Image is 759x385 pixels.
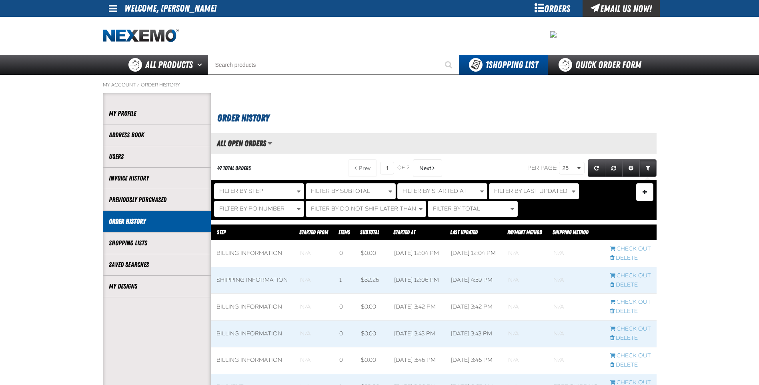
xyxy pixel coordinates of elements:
td: [DATE] 3:43 PM [445,321,503,347]
span: 25 [563,164,575,172]
nav: Breadcrumbs [103,82,657,88]
a: Address Book [109,130,205,140]
a: Order History [141,82,180,88]
a: Continue checkout started from [610,299,651,306]
a: My Profile [109,109,205,118]
td: [DATE] 4:59 PM [445,267,503,294]
span: Shipping Method [553,229,589,235]
td: $0.00 [355,240,389,267]
span: Filter By Subtotal [311,188,370,195]
a: Quick Order Form [548,55,656,75]
td: Blank [548,321,605,347]
input: Search [208,55,459,75]
button: Filter By PO Number [214,201,304,217]
a: Subtotal [360,229,379,235]
td: Blank [503,321,548,347]
button: Start Searching [439,55,459,75]
span: Shopping List [485,59,538,70]
td: 0 [334,347,355,374]
a: Started At [393,229,415,235]
span: Filter By PO Number [219,205,284,212]
img: Nexemo logo [103,29,179,43]
td: Blank [503,267,548,294]
td: Blank [294,294,334,321]
a: Users [109,152,205,161]
td: Blank [503,347,548,374]
span: Filter By Step [219,188,263,195]
span: / [137,82,140,88]
a: Shopping Lists [109,239,205,248]
td: [DATE] 3:43 PM [389,321,446,347]
td: 0 [334,294,355,321]
button: Filter By Step [214,183,304,199]
a: Delete checkout started from [610,335,651,342]
td: Blank [503,294,548,321]
a: Previously Purchased [109,195,205,205]
td: 0 [334,321,355,347]
span: Manage Filters [643,192,647,194]
button: Manage grid views. Current view is All Open Orders [267,136,272,150]
a: Expand or Collapse Grid Settings [622,159,640,177]
td: Blank [294,347,334,374]
a: My Account [103,82,136,88]
button: Filter By Do Not Ship Later Than [306,201,426,217]
a: Delete checkout started from [610,308,651,315]
a: Delete checkout started from [610,361,651,369]
a: My Designs [109,282,205,291]
strong: 1 [485,59,489,70]
span: Filter By Total [433,205,480,212]
span: Step [217,229,226,235]
span: Next Page [419,165,431,171]
a: Continue checkout started from [610,352,651,360]
img: bcb0fb6b68f42f21e2a78dd92242ad83.jpeg [550,31,557,38]
a: Invoice History [109,174,205,183]
span: All Products [145,58,193,72]
td: [DATE] 12:04 PM [445,240,503,267]
td: Blank [548,267,605,294]
div: Billing Information [216,303,289,311]
a: Continue checkout started from [610,272,651,280]
th: Row actions [605,225,657,241]
a: Payment Method [507,229,542,235]
a: Delete checkout started from [610,255,651,262]
td: Blank [548,240,605,267]
td: Blank [294,321,334,347]
td: 0 [334,240,355,267]
span: Items [338,229,350,235]
a: Home [103,29,179,43]
span: Per page: [527,164,558,171]
td: [DATE] 3:46 PM [445,347,503,374]
button: You have 1 Shopping List. Open to view details [459,55,548,75]
td: Blank [503,240,548,267]
a: Saved Searches [109,260,205,269]
span: Started From [299,229,328,235]
a: Continue checkout started from [610,325,651,333]
div: 47 Total Orders [217,164,251,172]
div: Shipping Information [216,277,289,284]
span: Order History [217,112,269,124]
span: of 2 [397,164,410,172]
td: $0.00 [355,294,389,321]
button: Filter By Started At [397,183,487,199]
a: Reset grid action [605,159,623,177]
td: Blank [294,267,334,294]
button: Open All Products pages [194,55,208,75]
a: Delete checkout started from [610,281,651,289]
h2: All Open Orders [211,139,266,148]
td: [DATE] 12:04 PM [389,240,446,267]
div: Billing Information [216,330,289,338]
button: Next Page [413,159,442,177]
a: Continue checkout started from [610,245,651,253]
span: Filter By Started At [403,188,467,195]
td: Blank [294,240,334,267]
div: Billing Information [216,357,289,364]
td: $0.00 [355,347,389,374]
td: $32.26 [355,267,389,294]
td: Blank [548,347,605,374]
a: Order History [109,217,205,226]
td: [DATE] 3:42 PM [445,294,503,321]
td: [DATE] 3:46 PM [389,347,446,374]
a: Refresh grid action [588,159,605,177]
